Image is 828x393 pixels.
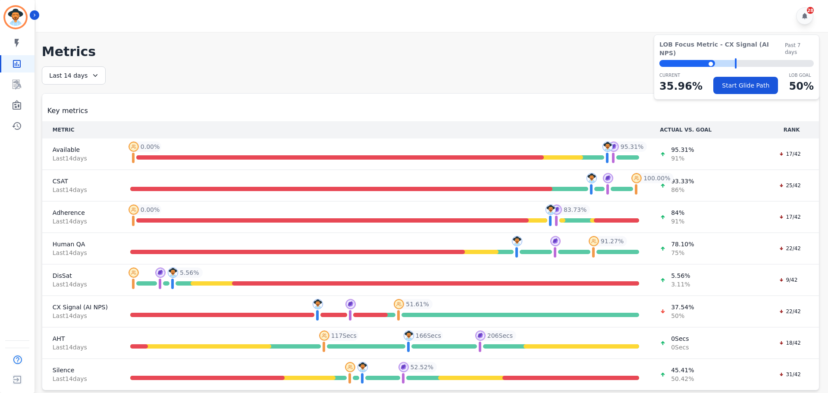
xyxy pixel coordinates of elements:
span: 91.27 % [601,237,624,245]
span: Silence [53,366,110,374]
img: profile-pic [129,141,139,152]
span: Last 14 day s [53,311,110,320]
img: profile-pic [319,330,329,341]
span: Past 7 days [785,42,814,56]
span: Last 14 day s [53,185,110,194]
img: profile-pic [398,362,409,372]
span: 3.11 % [671,280,690,289]
img: profile-pic [129,267,139,278]
img: profile-pic [608,141,619,152]
p: 35.96 % [659,79,703,94]
th: RANK [764,121,819,138]
p: 50 % [789,79,814,94]
img: profile-pic [345,299,356,309]
span: 86 % [671,185,694,194]
img: profile-pic [631,173,642,183]
img: profile-pic [589,236,599,246]
span: Last 14 day s [53,154,110,163]
img: profile-pic [394,299,404,309]
div: 17/42 [775,150,805,158]
span: CSAT [53,177,110,185]
div: 31/42 [775,370,805,379]
th: METRIC [42,121,120,138]
img: profile-pic [552,204,562,215]
span: 5.56 % [180,268,199,277]
span: 50 % [671,311,694,320]
span: 91 % [671,217,684,226]
div: 18/42 [775,339,805,347]
img: profile-pic [155,267,166,278]
div: 28 [807,7,814,14]
span: 95.31 % [621,142,643,151]
span: 51.61 % [406,300,429,308]
span: 91 % [671,154,694,163]
span: 50.42 % [671,374,694,383]
h1: Metrics [42,44,819,60]
span: Last 14 day s [53,374,110,383]
img: profile-pic [602,141,613,152]
span: 93.33 % [671,177,694,185]
span: Last 14 day s [53,248,110,257]
span: 117 Secs [331,331,357,340]
span: Adherence [53,208,110,217]
span: DisSat [53,271,110,280]
img: profile-pic [550,236,561,246]
span: AHT [53,334,110,343]
div: 25/42 [775,181,805,190]
button: Start Glide Path [713,77,778,94]
span: 84 % [671,208,684,217]
img: profile-pic [475,330,486,341]
img: profile-pic [168,267,178,278]
span: Key metrics [47,106,88,116]
span: 95.31 % [671,145,694,154]
p: CURRENT [659,72,703,79]
span: 78.10 % [671,240,694,248]
span: 0 Secs [671,343,689,352]
img: profile-pic [358,362,368,372]
span: Human QA [53,240,110,248]
span: 166 Secs [416,331,441,340]
img: profile-pic [586,173,597,183]
div: 22/42 [775,307,805,316]
img: profile-pic [129,204,139,215]
img: profile-pic [603,173,613,183]
div: 22/42 [775,244,805,253]
img: profile-pic [546,204,556,215]
span: 45.41 % [671,366,694,374]
div: 9/42 [775,276,802,284]
img: profile-pic [313,299,323,309]
span: Last 14 day s [53,217,110,226]
span: CX Signal (AI NPS) [53,303,110,311]
th: ACTUAL VS. GOAL [649,121,764,138]
span: 83.73 % [564,205,586,214]
span: 5.56 % [671,271,690,280]
span: 37.54 % [671,303,694,311]
span: 0.00 % [141,142,160,151]
img: profile-pic [345,362,355,372]
span: 206 Secs [487,331,513,340]
span: Last 14 day s [53,343,110,352]
span: LOB Focus Metric - CX Signal (AI NPS) [659,40,785,57]
span: 75 % [671,248,694,257]
span: 0.00 % [141,205,160,214]
img: profile-pic [404,330,414,341]
span: Available [53,145,110,154]
div: ⬤ [659,60,715,67]
div: 17/42 [775,213,805,221]
span: 100.00 % [643,174,670,182]
img: Bordered avatar [5,7,26,28]
span: 52.52 % [411,363,433,371]
span: Last 14 day s [53,280,110,289]
div: Last 14 days [42,66,106,85]
p: LOB Goal [789,72,814,79]
img: profile-pic [512,236,522,246]
span: 0 Secs [671,334,689,343]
